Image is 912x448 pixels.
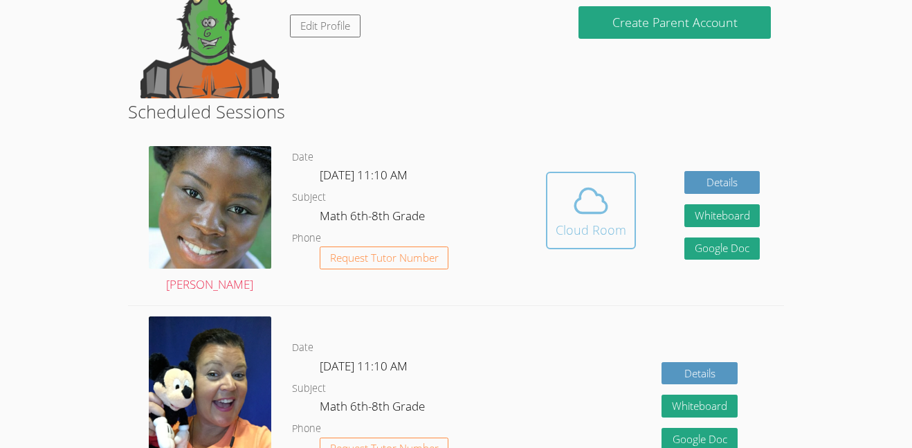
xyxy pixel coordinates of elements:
[292,149,313,166] dt: Date
[556,220,626,240] div: Cloud Room
[684,238,760,260] a: Google Doc
[292,189,326,206] dt: Subject
[292,339,313,357] dt: Date
[149,146,271,269] img: 1000004422.jpg
[292,420,321,438] dt: Phone
[320,397,428,420] dd: Math 6th-8th Grade
[320,206,428,230] dd: Math 6th-8th Grade
[684,204,760,227] button: Whiteboard
[546,172,636,249] button: Cloud Room
[684,171,760,194] a: Details
[320,247,449,269] button: Request Tutor Number
[330,253,439,263] span: Request Tutor Number
[578,6,771,39] button: Create Parent Account
[149,146,271,295] a: [PERSON_NAME]
[292,230,321,247] dt: Phone
[320,358,408,374] span: [DATE] 11:10 AM
[290,15,361,37] a: Edit Profile
[662,362,738,385] a: Details
[662,395,738,418] button: Whiteboard
[292,380,326,397] dt: Subject
[320,167,408,183] span: [DATE] 11:10 AM
[128,98,785,125] h2: Scheduled Sessions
